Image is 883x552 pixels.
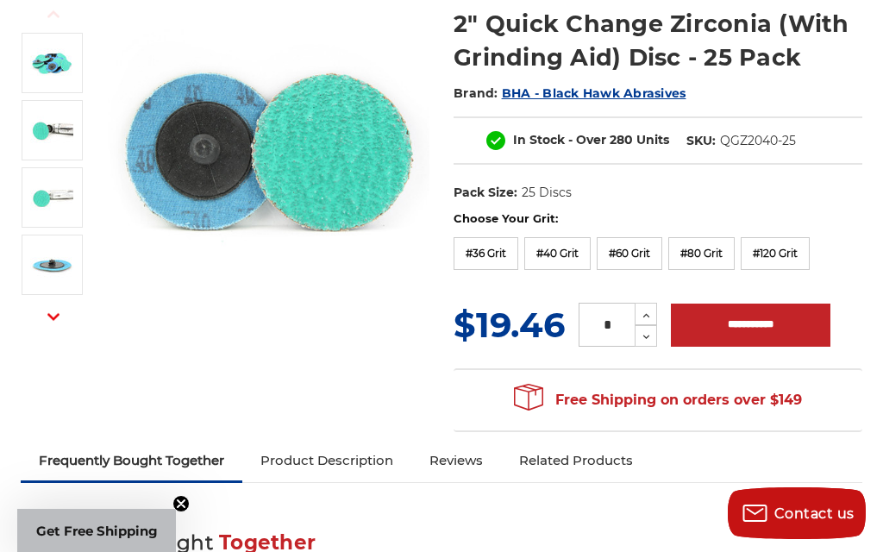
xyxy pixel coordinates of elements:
[610,132,633,147] span: 280
[17,509,176,552] div: Get Free ShippingClose teaser
[774,505,855,522] span: Contact us
[30,41,73,85] img: 2 inch zirconia plus grinding aid quick change disc
[30,176,73,219] img: green sanding disc on Air Grinder Tools
[636,132,669,147] span: Units
[172,495,190,512] button: Close teaser
[454,184,517,202] dt: Pack Size:
[242,442,411,480] a: Product Description
[686,132,716,150] dt: SKU:
[728,487,866,539] button: Contact us
[21,442,242,480] a: Frequently Bought Together
[411,442,501,480] a: Reviews
[568,132,606,147] span: - Over
[454,85,498,101] span: Brand:
[36,523,158,539] span: Get Free Shipping
[454,7,862,74] h1: 2" Quick Change Zirconia (With Grinding Aid) Disc - 25 Pack
[30,109,73,152] img: 2" Quick Change Zirconia (With Grinding Aid) Disc - 25 Pack
[502,85,686,101] a: BHA - Black Hawk Abrasives
[514,383,802,417] span: Free Shipping on orders over $149
[454,304,565,346] span: $19.46
[454,210,862,228] label: Choose Your Grit:
[513,132,565,147] span: In Stock
[501,442,651,480] a: Related Products
[30,243,73,286] img: roloc type r attachment
[33,298,74,336] button: Next
[522,184,572,202] dd: 25 Discs
[720,132,796,150] dd: QGZ2040-25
